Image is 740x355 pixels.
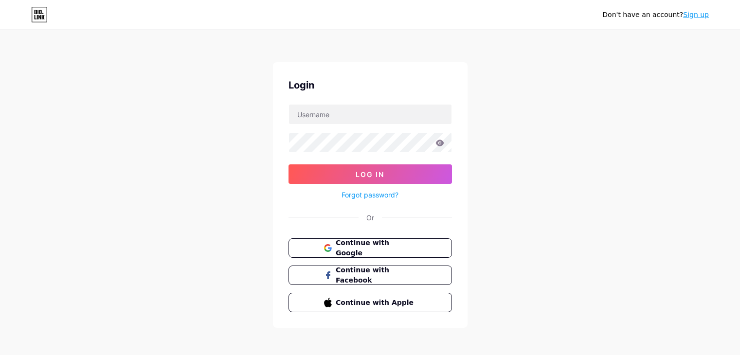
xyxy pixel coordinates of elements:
[342,190,398,200] a: Forgot password?
[336,298,416,308] span: Continue with Apple
[683,11,709,18] a: Sign up
[289,164,452,184] button: Log In
[289,238,452,258] button: Continue with Google
[366,213,374,223] div: Or
[602,10,709,20] div: Don't have an account?
[289,78,452,92] div: Login
[336,238,416,258] span: Continue with Google
[289,105,451,124] input: Username
[289,266,452,285] button: Continue with Facebook
[356,170,384,178] span: Log In
[336,265,416,285] span: Continue with Facebook
[289,293,452,312] button: Continue with Apple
